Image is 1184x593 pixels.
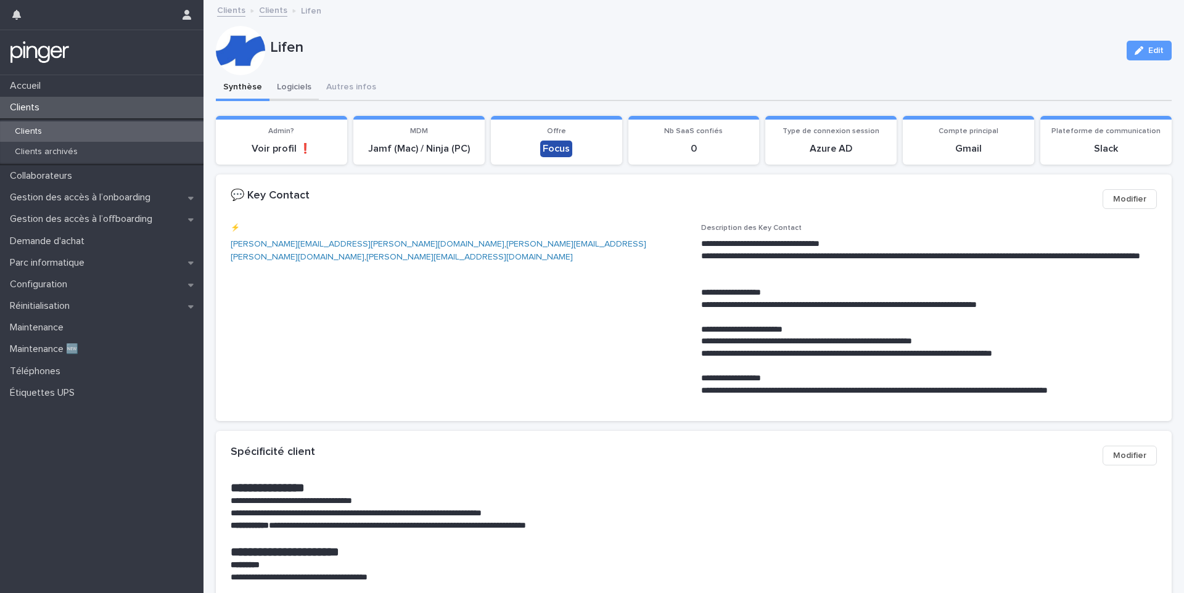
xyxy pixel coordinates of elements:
[231,446,315,459] h2: Spécificité client
[1127,41,1172,60] button: Edit
[540,141,572,157] div: Focus
[319,75,384,101] button: Autres infos
[268,128,294,135] span: Admin?
[5,387,84,399] p: Étiquettes UPS
[1103,189,1157,209] button: Modifier
[5,170,82,182] p: Collaborateurs
[5,80,51,92] p: Accueil
[5,279,77,290] p: Configuration
[231,189,310,203] h2: 💬 Key Contact
[1113,449,1146,462] span: Modifier
[547,128,566,135] span: Offre
[366,253,573,261] a: [PERSON_NAME][EMAIL_ADDRESS][DOMAIN_NAME]
[1148,46,1164,55] span: Edit
[216,75,269,101] button: Synthèse
[5,213,162,225] p: Gestion des accès à l’offboarding
[939,128,998,135] span: Compte principal
[910,143,1027,155] p: Gmail
[1113,193,1146,205] span: Modifier
[231,224,240,232] span: ⚡️
[10,40,70,65] img: mTgBEunGTSyRkCgitkcU
[231,240,646,261] a: [PERSON_NAME][EMAIL_ADDRESS][PERSON_NAME][DOMAIN_NAME]
[701,224,802,232] span: Description des Key Contact
[270,39,1117,57] p: Lifen
[1103,446,1157,465] button: Modifier
[1051,128,1161,135] span: Plateforme de communication
[301,3,321,17] p: Lifen
[636,143,752,155] p: 0
[5,192,160,203] p: Gestion des accès à l’onboarding
[773,143,889,155] p: Azure AD
[217,2,245,17] a: Clients
[1048,143,1164,155] p: Slack
[5,366,70,377] p: Téléphones
[5,300,80,312] p: Réinitialisation
[5,126,52,137] p: Clients
[783,128,879,135] span: Type de connexion session
[5,257,94,269] p: Parc informatique
[361,143,477,155] p: Jamf (Mac) / Ninja (PC)
[410,128,428,135] span: MDM
[5,343,88,355] p: Maintenance 🆕
[664,128,723,135] span: Nb SaaS confiés
[231,238,686,264] p: , ,
[269,75,319,101] button: Logiciels
[5,147,88,157] p: Clients archivés
[223,143,340,155] p: Voir profil ❗
[231,240,504,248] a: [PERSON_NAME][EMAIL_ADDRESS][PERSON_NAME][DOMAIN_NAME]
[5,102,49,113] p: Clients
[259,2,287,17] a: Clients
[5,322,73,333] p: Maintenance
[5,235,94,247] p: Demande d'achat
